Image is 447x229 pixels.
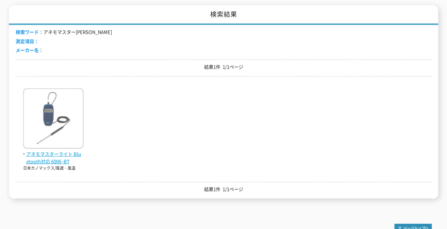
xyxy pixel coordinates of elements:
h1: 検索結果 [9,5,438,25]
span: アネモマスターライト Bluetooth対応 6006ｰBT [23,150,84,165]
li: アネモマスター[PERSON_NAME] [16,28,112,36]
span: メーカー名： [16,47,43,53]
span: 測定項目： [16,38,39,44]
p: 日本カノマックス/風速・風温 [23,165,84,171]
p: 結果1件 1/1ページ [16,186,432,193]
img: 6006ｰBT [23,88,84,150]
a: アネモマスターライト Bluetooth対応 6006ｰBT [23,143,84,165]
span: 検索ワード： [16,28,43,35]
p: 結果1件 1/1ページ [16,63,432,71]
